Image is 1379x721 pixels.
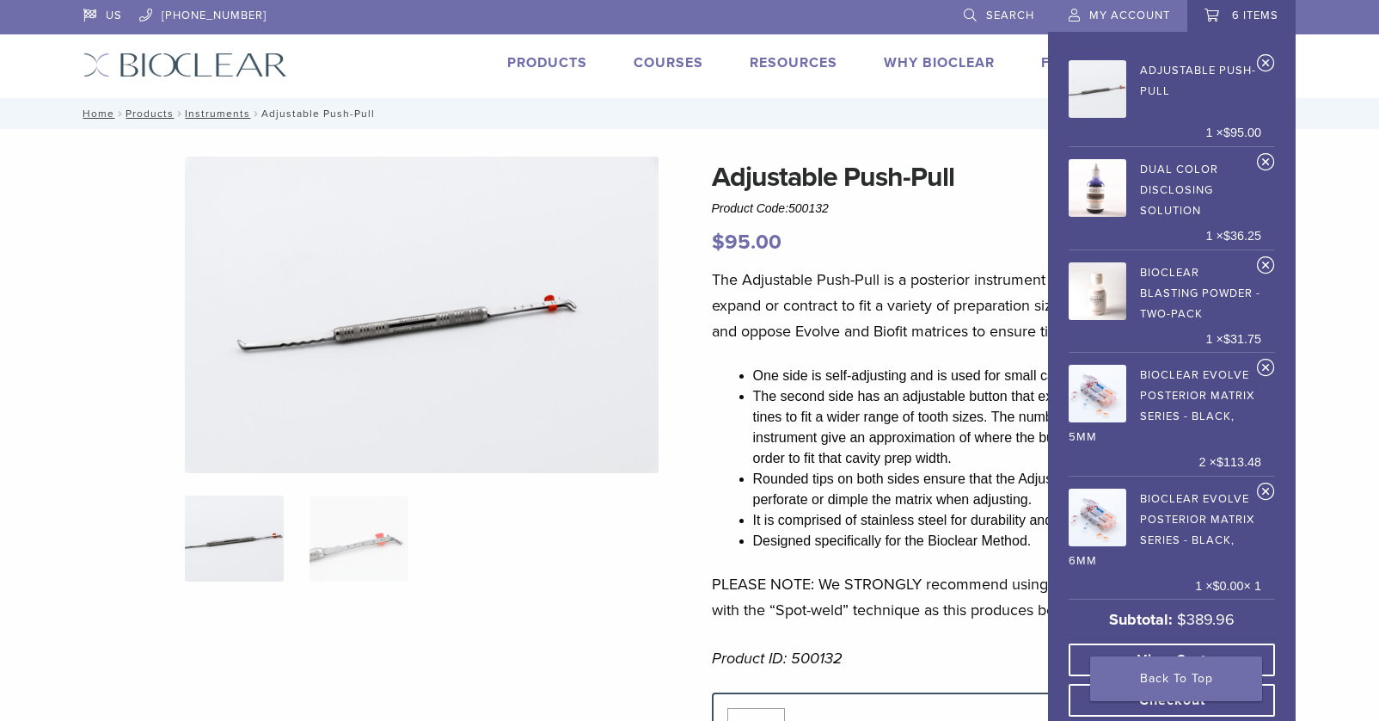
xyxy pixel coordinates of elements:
a: Dual Color Disclosing Solution [1069,154,1261,221]
img: Dual Color Disclosing Solution [1069,159,1126,217]
a: Back To Top [1090,656,1262,701]
a: Bioclear Blasting Powder - Two-pack [1069,257,1261,324]
span: $ [1223,126,1230,139]
a: Courses [634,54,703,71]
bdi: 389.96 [1177,610,1235,629]
bdi: 36.25 [1223,229,1261,243]
span: 1 × [1206,124,1261,143]
img: IMG_0024 [185,157,659,473]
a: Remove Bioclear Evolve Posterior Matrix Series - Black, 6mm from cart [1257,482,1275,508]
span: $ [1213,579,1220,593]
a: Products [126,108,174,120]
a: Bioclear Evolve Posterior Matrix Series - Black, 6mm [1069,484,1261,571]
img: Bioclear Blasting Powder - Two-pack [1069,262,1126,320]
span: My Account [1089,9,1170,22]
span: $ [1223,229,1230,243]
span: $ [1223,332,1230,346]
span: 1 × [1195,577,1261,596]
a: Bioclear Evolve Posterior Matrix Series - Black, 5mm [1069,360,1261,447]
span: It is comprised of stainless steel for durability and strength [753,513,1106,527]
a: Instruments [185,108,250,120]
a: Why Bioclear [884,54,995,71]
span: $ [1177,610,1186,629]
img: IMG_0024-324x324.jpg [185,496,284,582]
em: Product ID: 500132 [712,649,843,668]
span: Rounded tips on both sides ensure that the Adjustable Push-Pull does not perforate or dimple the ... [753,471,1202,507]
a: Checkout [1069,684,1275,717]
span: / [174,109,185,118]
h1: Adjustable Push-Pull [712,157,1217,198]
a: View cart [1069,644,1275,676]
span: / [250,109,261,118]
bdi: 113.48 [1217,455,1261,469]
a: Remove Bioclear Blasting Powder - Two-pack from cart [1257,256,1275,281]
span: 6 items [1232,9,1278,22]
bdi: 95.00 [1223,126,1261,139]
span: $ [712,230,725,255]
img: Bioclear [83,52,287,77]
span: × 1 [1213,579,1261,593]
img: Bioclear Evolve Posterior Matrix Series - Black, 5mm [1069,365,1126,422]
img: Adjustable Push-Pull [1069,60,1126,118]
span: / [114,109,126,118]
span: Product Code: [712,201,829,215]
span: 1 × [1206,330,1261,349]
img: Adjustable Push-Pull - Image 2 [310,496,408,582]
bdi: 0.00 [1213,579,1244,593]
a: Resources [750,54,837,71]
a: Find A Doctor [1041,54,1155,71]
a: Products [507,54,587,71]
span: PLEASE NOTE: We STRONGLY recommend using the Adjustable Push-Pull with the “Spot-weld” technique ... [712,575,1216,619]
bdi: 95.00 [712,230,781,255]
span: $ [1217,455,1223,469]
nav: Adjustable Push-Pull [70,98,1309,129]
img: Bioclear Evolve Posterior Matrix Series - Black, 6mm [1069,489,1126,546]
strong: Subtotal: [1109,610,1173,629]
a: Remove Dual Color Disclosing Solution from cart [1257,152,1275,178]
span: 1 × [1206,227,1261,246]
a: Remove Adjustable Push-Pull from cart [1257,53,1275,79]
span: The Adjustable Push-Pull is a posterior instrument that is designed to expand or contract to fit ... [712,270,1194,341]
span: Search [986,9,1034,22]
span: 2 × [1199,453,1261,472]
a: Home [77,108,114,120]
bdi: 31.75 [1223,332,1261,346]
span: Designed specifically for the Bioclear Method. [753,533,1032,548]
a: Remove Bioclear Evolve Posterior Matrix Series - Black, 5mm from cart [1257,358,1275,384]
span: One side is self-adjusting and is used for small cavity preps [753,368,1114,383]
span: The second side has an adjustable button that expands or contracts the tines to fit a wider range... [753,389,1199,465]
span: 500132 [788,201,829,215]
a: Adjustable Push-Pull [1069,55,1261,118]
